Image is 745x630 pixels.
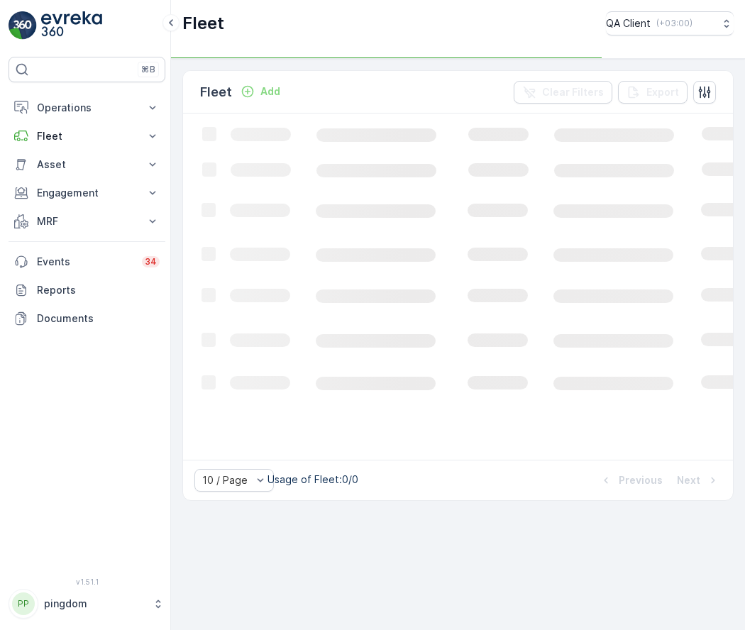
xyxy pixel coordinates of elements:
[145,256,157,267] p: 34
[9,150,165,179] button: Asset
[656,18,692,29] p: ( +03:00 )
[9,122,165,150] button: Fleet
[37,214,137,228] p: MRF
[514,81,612,104] button: Clear Filters
[9,577,165,586] span: v 1.51.1
[9,179,165,207] button: Engagement
[9,94,165,122] button: Operations
[41,11,102,40] img: logo_light-DOdMpM7g.png
[542,85,604,99] p: Clear Filters
[675,472,722,489] button: Next
[37,283,160,297] p: Reports
[9,11,37,40] img: logo
[44,597,145,611] p: pingdom
[37,101,137,115] p: Operations
[9,304,165,333] a: Documents
[37,129,137,143] p: Fleet
[267,472,358,487] p: Usage of Fleet : 0/0
[606,16,651,31] p: QA Client
[9,248,165,276] a: Events34
[182,12,224,35] p: Fleet
[37,186,137,200] p: Engagement
[677,473,700,487] p: Next
[141,64,155,75] p: ⌘B
[37,157,137,172] p: Asset
[597,472,664,489] button: Previous
[618,81,688,104] button: Export
[646,85,679,99] p: Export
[9,589,165,619] button: PPpingdom
[200,82,232,102] p: Fleet
[606,11,734,35] button: QA Client(+03:00)
[235,83,286,100] button: Add
[12,592,35,615] div: PP
[37,255,133,269] p: Events
[260,84,280,99] p: Add
[619,473,663,487] p: Previous
[9,207,165,236] button: MRF
[9,276,165,304] a: Reports
[37,311,160,326] p: Documents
